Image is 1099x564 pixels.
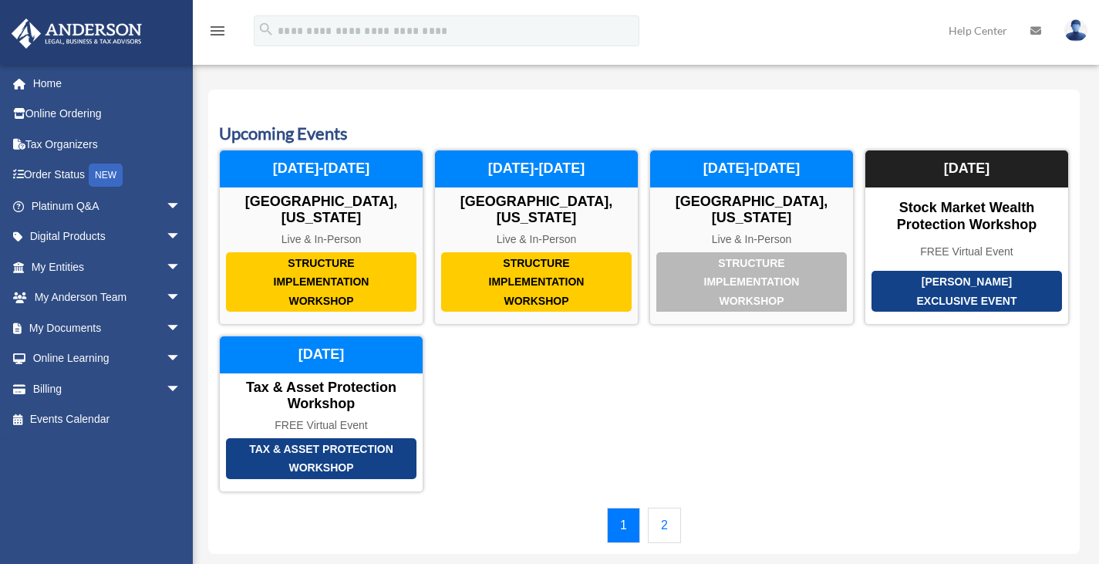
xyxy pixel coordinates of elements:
[166,191,197,222] span: arrow_drop_down
[11,343,204,374] a: Online Learningarrow_drop_down
[220,380,423,413] div: Tax & Asset Protection Workshop
[650,150,853,187] div: [DATE]-[DATE]
[1064,19,1087,42] img: User Pic
[219,336,423,491] a: Tax & Asset Protection Workshop Tax & Asset Protection Workshop FREE Virtual Event [DATE]
[656,252,847,312] div: Structure Implementation Workshop
[166,343,197,375] span: arrow_drop_down
[208,27,227,40] a: menu
[11,282,204,313] a: My Anderson Teamarrow_drop_down
[650,194,853,227] div: [GEOGRAPHIC_DATA], [US_STATE]
[11,129,204,160] a: Tax Organizers
[219,150,423,325] a: Structure Implementation Workshop [GEOGRAPHIC_DATA], [US_STATE] Live & In-Person [DATE]-[DATE]
[434,150,639,325] a: Structure Implementation Workshop [GEOGRAPHIC_DATA], [US_STATE] Live & In-Person [DATE]-[DATE]
[166,252,197,283] span: arrow_drop_down
[220,419,423,432] div: FREE Virtual Event
[220,336,423,373] div: [DATE]
[226,252,416,312] div: Structure Implementation Workshop
[11,312,204,343] a: My Documentsarrow_drop_down
[208,22,227,40] i: menu
[7,19,147,49] img: Anderson Advisors Platinum Portal
[258,21,275,38] i: search
[226,438,416,479] div: Tax & Asset Protection Workshop
[435,150,638,187] div: [DATE]-[DATE]
[166,373,197,405] span: arrow_drop_down
[166,312,197,344] span: arrow_drop_down
[11,404,197,435] a: Events Calendar
[220,233,423,246] div: Live & In-Person
[865,200,1068,233] div: Stock Market Wealth Protection Workshop
[865,150,1068,187] div: [DATE]
[11,160,204,191] a: Order StatusNEW
[648,508,681,543] a: 2
[166,282,197,314] span: arrow_drop_down
[219,122,1069,146] h3: Upcoming Events
[435,194,638,227] div: [GEOGRAPHIC_DATA], [US_STATE]
[11,221,204,252] a: Digital Productsarrow_drop_down
[220,194,423,227] div: [GEOGRAPHIC_DATA], [US_STATE]
[11,99,204,130] a: Online Ordering
[441,252,632,312] div: Structure Implementation Workshop
[865,245,1068,258] div: FREE Virtual Event
[11,191,204,221] a: Platinum Q&Aarrow_drop_down
[650,233,853,246] div: Live & In-Person
[220,150,423,187] div: [DATE]-[DATE]
[89,164,123,187] div: NEW
[649,150,854,325] a: Structure Implementation Workshop [GEOGRAPHIC_DATA], [US_STATE] Live & In-Person [DATE]-[DATE]
[11,373,204,404] a: Billingarrow_drop_down
[871,271,1062,312] div: [PERSON_NAME] Exclusive Event
[11,68,204,99] a: Home
[865,150,1069,325] a: [PERSON_NAME] Exclusive Event Stock Market Wealth Protection Workshop FREE Virtual Event [DATE]
[607,508,640,543] a: 1
[166,221,197,253] span: arrow_drop_down
[11,252,204,282] a: My Entitiesarrow_drop_down
[435,233,638,246] div: Live & In-Person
